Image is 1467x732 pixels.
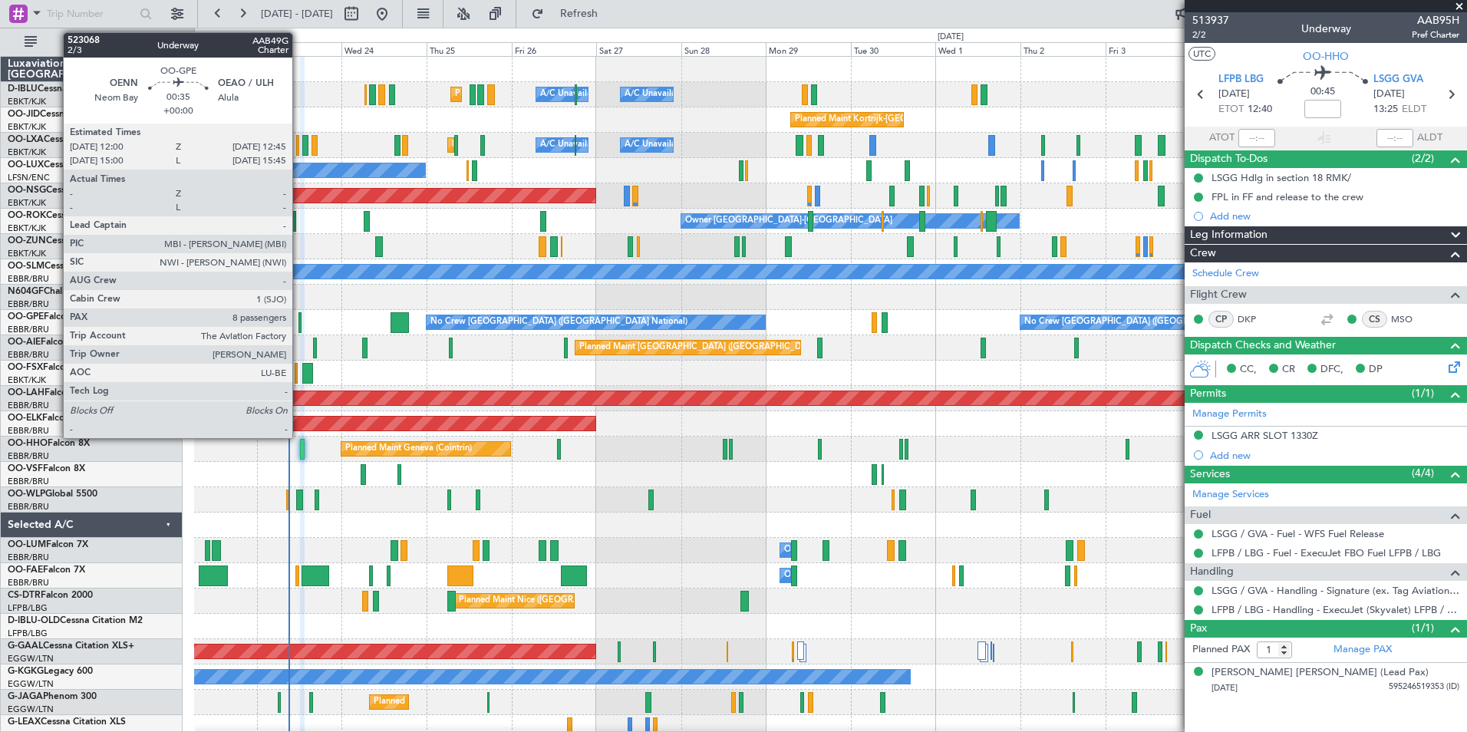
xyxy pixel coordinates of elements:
[766,42,851,56] div: Mon 29
[8,602,48,614] a: LFPB/LBG
[8,388,87,397] a: OO-LAHFalcon 7X
[172,42,257,56] div: Mon 22
[8,236,46,246] span: OO-ZUN
[1192,642,1250,658] label: Planned PAX
[1333,642,1392,658] a: Manage PAX
[1391,312,1426,326] a: MSO
[8,641,43,651] span: G-GAAL
[427,42,512,56] div: Thu 25
[935,42,1020,56] div: Wed 1
[1212,584,1459,597] a: LSGG / GVA - Handling - Signature (ex. Tag Aviation) LSGG / GVA
[8,298,49,310] a: EBBR/BRU
[1417,130,1442,146] span: ALDT
[625,83,869,106] div: A/C Unavailable [GEOGRAPHIC_DATA]-[GEOGRAPHIC_DATA]
[1190,286,1247,304] span: Flight Crew
[8,414,84,423] a: OO-ELKFalcon 8X
[8,338,83,347] a: OO-AIEFalcon 7X
[1362,311,1387,328] div: CS
[17,30,166,54] button: All Aircraft
[8,717,126,727] a: G-LEAXCessna Citation XLS
[540,134,826,157] div: A/C Unavailable [GEOGRAPHIC_DATA] ([GEOGRAPHIC_DATA] National)
[8,628,48,639] a: LFPB/LBG
[8,121,46,133] a: EBKT/KJK
[8,96,46,107] a: EBKT/KJK
[1212,682,1238,694] span: [DATE]
[8,223,46,234] a: EBKT/KJK
[452,134,631,157] div: Planned Maint Kortrijk-[GEOGRAPHIC_DATA]
[1212,546,1441,559] a: LFPB / LBG - Fuel - ExecuJet FBO Fuel LFPB / LBG
[784,539,888,562] div: Owner Melsbroek Air Base
[8,349,49,361] a: EBBR/BRU
[1212,171,1351,184] div: LSGG Hdlg in section 18 RMK/
[8,287,44,296] span: N604GF
[8,540,88,549] a: OO-LUMFalcon 7X
[1024,311,1281,334] div: No Crew [GEOGRAPHIC_DATA] ([GEOGRAPHIC_DATA] National)
[596,42,681,56] div: Sat 27
[8,110,40,119] span: OO-JID
[8,565,43,575] span: OO-FAE
[1218,102,1244,117] span: ETOT
[1303,48,1349,64] span: OO-HHO
[201,235,380,258] div: Planned Maint Kortrijk-[GEOGRAPHIC_DATA]
[685,209,892,232] div: Owner [GEOGRAPHIC_DATA]-[GEOGRAPHIC_DATA]
[1212,603,1459,616] a: LFPB / LBG - Handling - ExecuJet (Skyvalet) LFPB / LBG
[8,501,49,513] a: EBBR/BRU
[1320,362,1343,378] span: DFC,
[8,84,120,94] a: D-IBLUCessna Citation M2
[1373,102,1398,117] span: 13:25
[1020,42,1106,56] div: Thu 2
[8,667,44,676] span: G-KGKG
[1209,130,1235,146] span: ATOT
[8,667,93,676] a: G-KGKGLegacy 600
[8,577,49,589] a: EBBR/BRU
[1412,12,1459,28] span: AAB95H
[8,312,44,321] span: OO-GPE
[459,589,630,612] div: Planned Maint Nice ([GEOGRAPHIC_DATA])
[1190,620,1207,638] span: Pax
[1106,42,1191,56] div: Fri 3
[8,197,46,209] a: EBKT/KJK
[8,312,135,321] a: OO-GPEFalcon 900EX EASy II
[1369,362,1383,378] span: DP
[795,108,974,131] div: Planned Maint Kortrijk-[GEOGRAPHIC_DATA]
[1282,362,1295,378] span: CR
[8,262,45,271] span: OO-SLM
[1190,506,1211,524] span: Fuel
[1212,190,1363,203] div: FPL in FF and release to the crew
[1218,87,1250,102] span: [DATE]
[8,211,131,220] a: OO-ROKCessna Citation CJ4
[8,439,48,448] span: OO-HHO
[8,84,38,94] span: D-IBLU
[8,616,143,625] a: D-IBLU-OLDCessna Citation M2
[1412,150,1434,167] span: (2/2)
[1389,681,1459,694] span: 595246519353 (ID)
[1190,385,1226,403] span: Permits
[341,42,427,56] div: Wed 24
[1192,487,1269,503] a: Manage Services
[8,653,54,664] a: EGGW/LTN
[8,692,97,701] a: G-JAGAPhenom 300
[8,287,110,296] a: N604GFChallenger 604
[40,37,162,48] span: All Aircraft
[8,540,46,549] span: OO-LUM
[1240,362,1257,378] span: CC,
[8,692,43,701] span: G-JAGA
[8,324,49,335] a: EBBR/BRU
[8,172,50,183] a: LFSN/ENC
[1192,407,1267,422] a: Manage Permits
[8,704,54,715] a: EGGW/LTN
[8,248,46,259] a: EBKT/KJK
[1373,87,1405,102] span: [DATE]
[1190,337,1336,354] span: Dispatch Checks and Weather
[8,110,107,119] a: OO-JIDCessna CJ1 525
[1212,527,1384,540] a: LSGG / GVA - Fuel - WFS Fuel Release
[257,42,342,56] div: Tue 23
[8,439,90,448] a: OO-HHOFalcon 8X
[8,186,131,195] a: OO-NSGCessna Citation CJ4
[1238,129,1275,147] input: --:--
[1190,563,1234,581] span: Handling
[8,135,129,144] a: OO-LXACessna Citation CJ4
[8,262,130,271] a: OO-SLMCessna Citation XLS
[8,490,45,499] span: OO-WLP
[261,7,333,21] span: [DATE] - [DATE]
